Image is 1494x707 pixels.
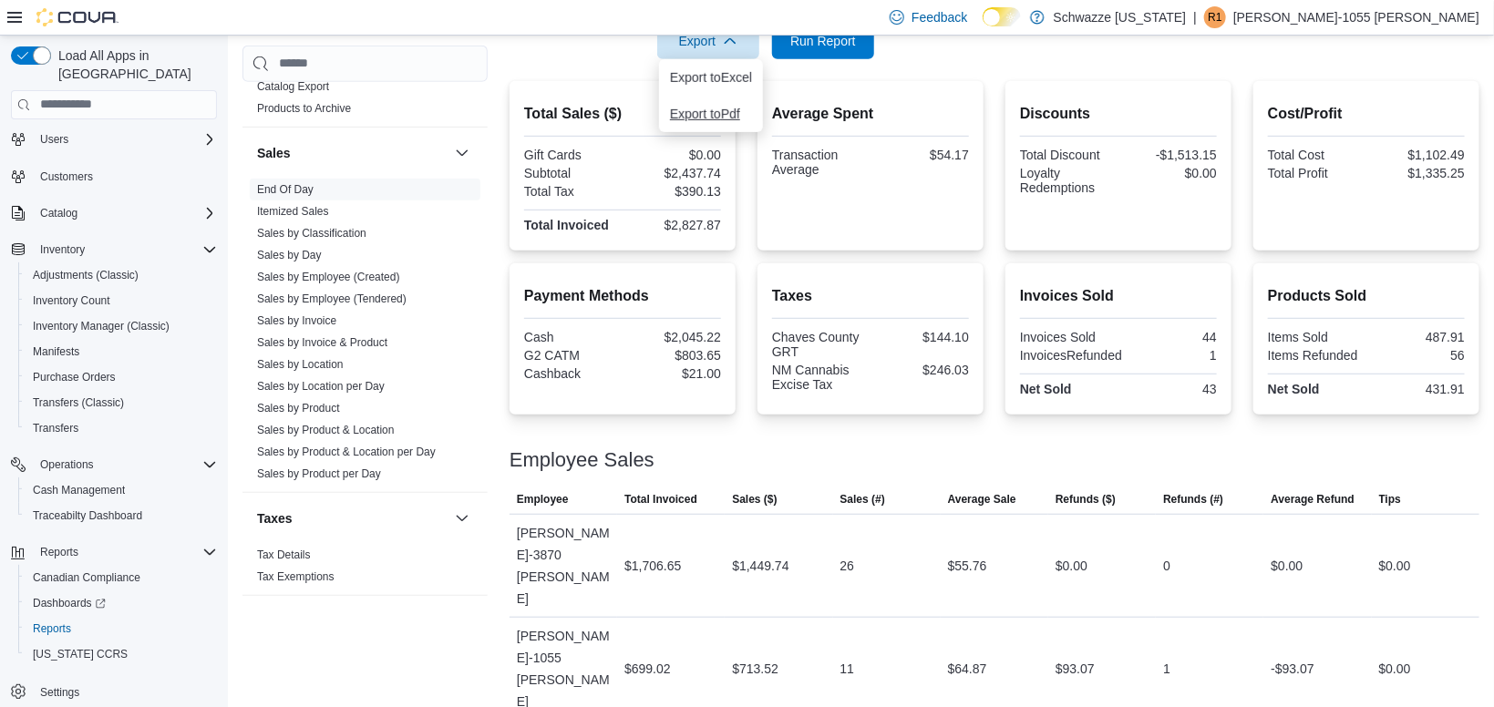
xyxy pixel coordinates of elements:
div: NM Cannabis Excise Tax [772,363,867,392]
span: Refunds (#) [1163,492,1223,507]
span: Customers [33,165,217,188]
a: Sales by Product [257,402,340,415]
div: 56 [1370,348,1465,363]
span: Products to Archive [257,101,351,116]
button: Export toPdf [659,96,763,132]
div: $699.02 [624,658,671,680]
div: Cash [524,330,619,344]
span: Dashboards [26,592,217,614]
a: [US_STATE] CCRS [26,643,135,665]
div: -$1,513.15 [1122,148,1217,162]
a: Sales by Location per Day [257,380,385,393]
button: Users [4,127,224,152]
span: Cash Management [33,483,125,497]
button: Catalog [33,202,85,224]
a: Sales by Invoice & Product [257,336,387,349]
span: Inventory Count [33,293,110,308]
span: Reports [40,545,78,559]
a: Itemized Sales [257,205,329,218]
span: Total Invoiced [624,492,697,507]
button: Transfers [18,415,224,441]
span: Inventory Manager (Classic) [33,319,170,333]
div: 0 [1163,555,1170,577]
span: Reports [26,618,217,640]
div: $64.87 [948,658,987,680]
span: Reports [33,621,71,636]
span: Adjustments (Classic) [26,264,217,286]
button: Inventory [4,237,224,262]
span: Purchase Orders [26,366,217,388]
a: Sales by Employee (Created) [257,271,400,283]
div: 11 [840,658,855,680]
button: Canadian Compliance [18,565,224,590]
div: 43 [1122,382,1217,396]
button: Export toExcel [659,59,763,96]
h2: Average Spent [772,103,969,125]
a: Dashboards [18,590,224,616]
div: Taxes [242,544,488,595]
div: $1,706.65 [624,555,681,577]
span: R1 [1208,6,1221,28]
div: [PERSON_NAME]-3870 [PERSON_NAME] [510,515,617,617]
a: End Of Day [257,183,314,196]
span: Employee [517,492,569,507]
div: $93.07 [1056,658,1095,680]
div: InvoicesRefunded [1020,348,1122,363]
div: $0.00 [1379,555,1411,577]
div: Loyalty Redemptions [1020,166,1115,195]
button: Run Report [772,23,874,59]
span: Tax Exemptions [257,569,335,584]
span: Users [33,128,217,150]
div: 26 [840,555,855,577]
div: $1,102.49 [1370,148,1465,162]
div: Products [242,76,488,127]
a: Settings [33,681,87,703]
div: 431.91 [1370,382,1465,396]
a: Products to Archive [257,102,351,115]
a: Sales by Invoice [257,314,336,327]
div: $54.17 [874,148,969,162]
div: $803.65 [626,348,721,363]
input: Dark Mode [983,7,1021,26]
a: Transfers [26,417,86,439]
button: Taxes [451,507,473,529]
span: Traceabilty Dashboard [33,508,142,523]
div: G2 CATM [524,348,619,363]
span: Export to Pdf [670,107,752,121]
div: $1,335.25 [1370,166,1465,180]
a: Sales by Day [257,249,322,261]
h3: Taxes [257,509,293,528]
h2: Payment Methods [524,285,721,307]
span: Cash Management [26,479,217,501]
span: Feedback [912,8,967,26]
div: Total Discount [1020,148,1115,162]
span: Reports [33,541,217,563]
div: $246.03 [874,363,969,377]
span: Sales by Employee (Tendered) [257,292,407,306]
span: Sales by Day [257,248,322,262]
div: $0.00 [1122,166,1217,180]
span: Purchase Orders [33,370,116,384]
button: Traceabilty Dashboard [18,503,224,528]
p: | [1193,6,1197,28]
span: Inventory Count [26,290,217,312]
a: Reports [26,618,78,640]
span: Manifests [26,341,217,363]
span: Sales by Classification [257,226,366,241]
span: Transfers [26,417,217,439]
span: Operations [33,454,217,476]
button: Customers [4,163,224,190]
span: Transfers (Classic) [26,392,217,414]
span: Catalog [33,202,217,224]
span: Transfers (Classic) [33,395,124,410]
a: Sales by Location [257,358,344,371]
div: 44 [1122,330,1217,344]
div: Items Sold [1268,330,1363,344]
div: Transaction Average [772,148,867,177]
span: Refunds ($) [1056,492,1116,507]
a: Tax Details [257,548,311,561]
span: Adjustments (Classic) [33,268,139,282]
p: [PERSON_NAME]-1055 [PERSON_NAME] [1233,6,1479,28]
button: Operations [4,452,224,477]
button: Inventory Manager (Classic) [18,313,224,339]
